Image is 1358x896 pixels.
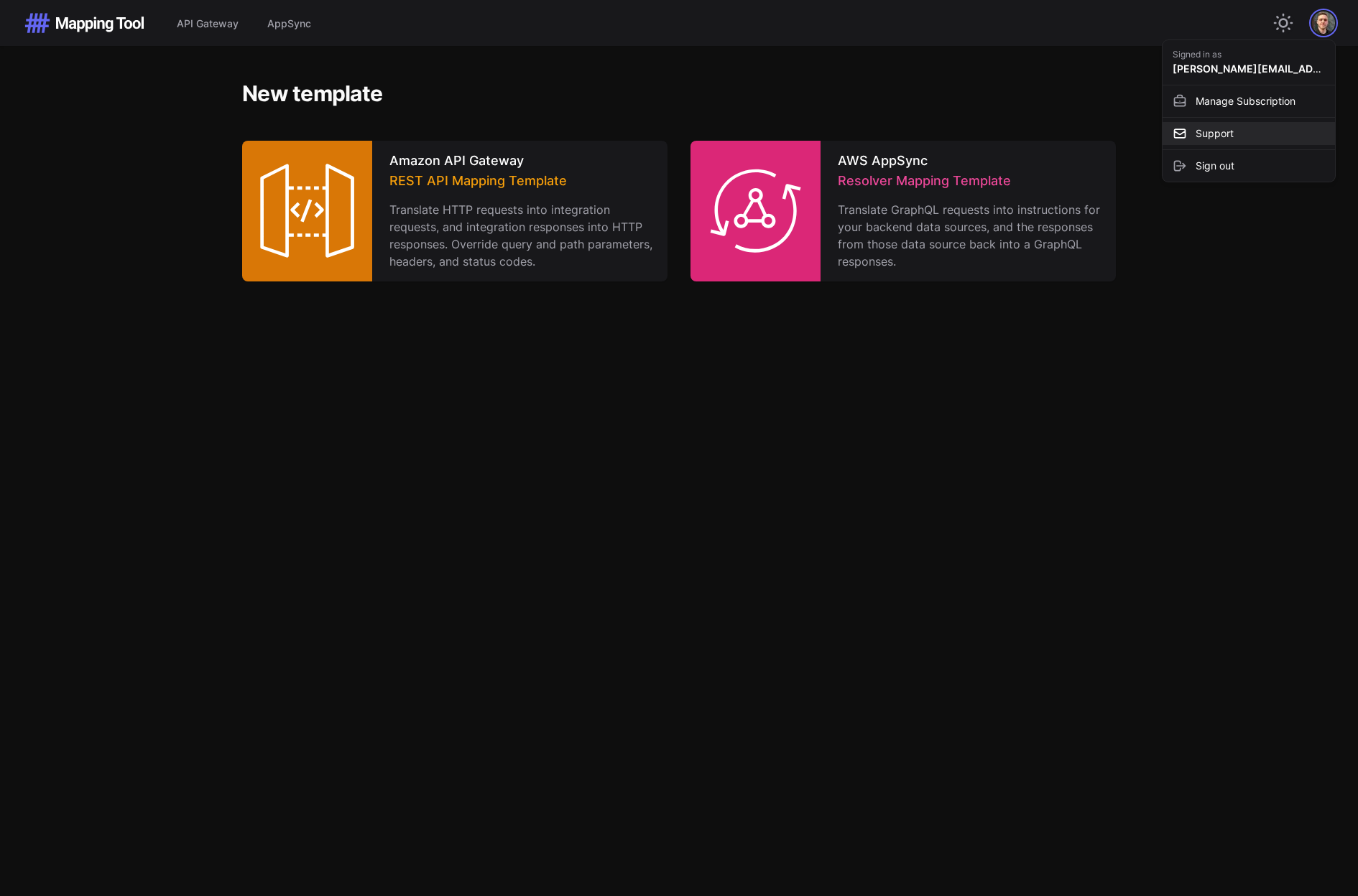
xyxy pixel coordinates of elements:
p: Translate GraphQL requests into instructions for your backend data sources, and the responses fro... [838,201,1104,270]
h3: AWS AppSync [838,152,1104,169]
img: Mapping Tool [23,11,145,34]
img: Gravatar for lars@fronius.me [1312,11,1335,34]
h2: New template [242,80,1116,106]
a: Sign out [1163,154,1335,177]
span: Signed in as [1173,49,1325,60]
a: Manage Subscription [1163,90,1335,113]
a: AWS AppSyncResolver Mapping TemplateTranslate GraphQL requests into instructions for your backend... [690,141,1116,281]
span: REST API Mapping Template [389,172,567,190]
a: Amazon API GatewayREST API Mapping TemplateTranslate HTTP requests into integration requests, and... [242,141,668,281]
a: Support [1163,122,1335,145]
span: Resolver Mapping Template [838,172,1011,190]
p: Translate HTTP requests into integration requests, and integration responses into HTTP responses.... [389,201,656,270]
h3: Amazon API Gateway [389,152,656,169]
